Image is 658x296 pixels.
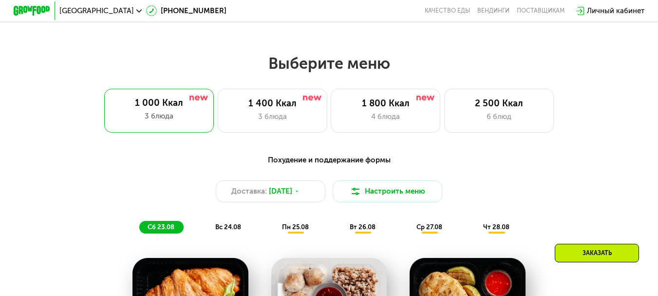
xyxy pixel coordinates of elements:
[483,223,509,231] span: чт 28.08
[454,98,545,109] div: 2 500 Ккал
[227,98,318,109] div: 1 400 Ккал
[340,111,431,122] div: 4 блюда
[113,98,205,109] div: 1 000 Ккал
[555,244,639,262] div: Заказать
[59,7,134,15] span: [GEOGRAPHIC_DATA]
[454,111,545,122] div: 6 блюд
[148,223,174,231] span: сб 23.08
[113,111,205,122] div: 3 блюда
[517,7,564,15] div: поставщикам
[58,155,600,166] div: Похудение и поддержание формы
[350,223,376,231] span: вт 26.08
[340,98,431,109] div: 1 800 Ккал
[587,5,644,17] div: Личный кабинет
[227,111,318,122] div: 3 блюда
[231,186,267,197] span: Доставка:
[416,223,442,231] span: ср 27.08
[269,186,292,197] span: [DATE]
[29,54,629,73] h2: Выберите меню
[333,180,442,202] button: Настроить меню
[215,223,241,231] span: вс 24.08
[146,5,226,17] a: [PHONE_NUMBER]
[425,7,470,15] a: Качество еды
[282,223,309,231] span: пн 25.08
[477,7,509,15] a: Вендинги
